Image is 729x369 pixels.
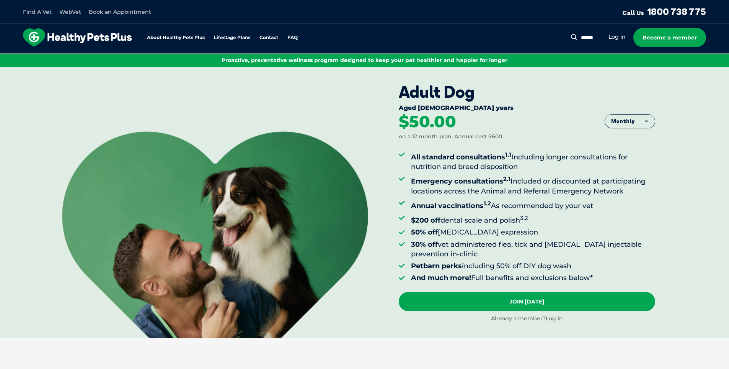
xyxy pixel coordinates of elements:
strong: 50% off [411,228,438,236]
div: on a 12 month plan. Annual cost $600 [399,133,502,141]
a: About Healthy Pets Plus [147,35,205,40]
sup: 3.2 [520,214,528,221]
img: <br /> <b>Warning</b>: Undefined variable $title in <b>/var/www/html/current/codepool/wp-content/... [62,131,368,338]
a: Join [DATE] [399,292,655,311]
li: [MEDICAL_DATA] expression [411,228,655,237]
span: Call Us [622,9,644,16]
a: Book an Appointment [89,8,151,15]
div: Adult Dog [399,82,655,102]
strong: Petbarn perks [411,262,462,270]
strong: $200 off [411,216,440,225]
a: Become a member [633,28,706,47]
li: As recommended by your vet [411,198,655,211]
strong: Emergency consultations [411,177,510,185]
div: Already a member? [399,315,655,323]
span: Proactive, preventative wellness program designed to keep your pet healthier and happier for longer [222,57,507,64]
a: Log in [608,33,626,41]
a: Call Us1800 738 775 [622,6,706,17]
sup: 1.1 [505,151,511,158]
img: hpp-logo [23,28,132,47]
li: including 50% off DIY dog wash [411,261,655,271]
li: Including longer consultations for nutrition and breed disposition [411,150,655,172]
strong: 30% off [411,240,438,249]
sup: 2.1 [503,175,510,182]
a: WebVet [59,8,81,15]
li: Included or discounted at participating locations across the Animal and Referral Emergency Network [411,174,655,196]
a: Lifestage Plans [214,35,250,40]
div: Aged [DEMOGRAPHIC_DATA] years [399,104,655,113]
div: $50.00 [399,113,456,130]
strong: All standard consultations [411,153,511,161]
button: Monthly [605,115,655,128]
a: Contact [259,35,278,40]
strong: And much more! [411,274,471,282]
a: Find A Vet [23,8,52,15]
button: Search [569,33,579,41]
strong: Annual vaccinations [411,202,491,210]
a: Log in [546,315,563,322]
sup: 1.2 [484,200,491,207]
li: vet administered flea, tick and [MEDICAL_DATA] injectable prevention in-clinic [411,240,655,259]
li: Full benefits and exclusions below* [411,273,655,283]
li: dental scale and polish [411,213,655,225]
a: FAQ [287,35,298,40]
